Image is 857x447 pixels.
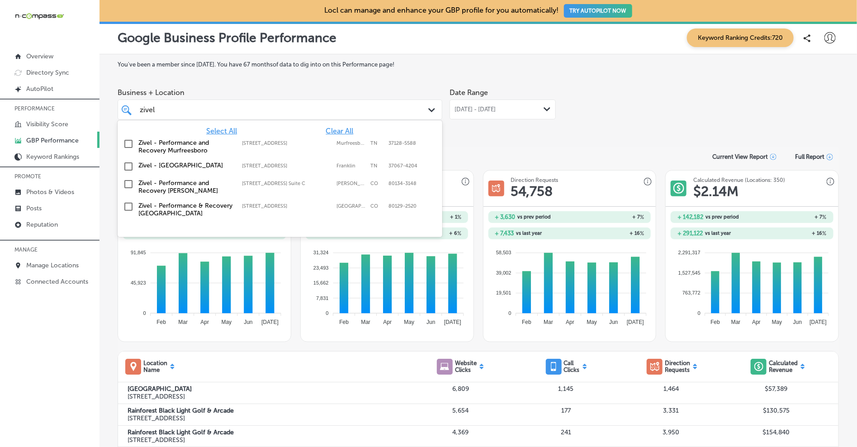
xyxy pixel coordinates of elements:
tspan: Feb [711,319,720,325]
tspan: 23,493 [313,265,329,271]
h1: $ 2.14M [693,183,739,200]
span: Business + Location [118,88,442,97]
tspan: 19,501 [496,290,511,295]
tspan: 15,662 [313,280,329,285]
tspan: 39,002 [496,270,511,276]
tspan: Mar [544,319,553,325]
tspan: Jun [609,319,618,325]
tspan: Jun [793,319,802,325]
tspan: Apr [566,319,574,325]
tspan: May [587,319,597,325]
h3: Calculated Revenue (Locations: 350) [693,177,785,183]
label: TN [370,140,384,146]
p: 241 [513,428,619,436]
p: Website Clicks [455,360,477,373]
span: vs prev period [518,214,551,219]
button: TRY AUTOPILOT NOW [564,4,632,18]
tspan: 2,291,317 [678,250,701,255]
h2: + 7 [752,214,827,220]
p: Directory Sync [26,69,69,76]
span: [DATE] - [DATE] [455,106,496,113]
p: 177 [513,407,619,414]
tspan: Feb [156,319,166,325]
p: Keyword Rankings [26,153,79,161]
h2: + 7 [569,214,644,220]
label: Zivel - Performance and Recovery Parker [138,179,233,195]
span: % [457,230,461,237]
p: [STREET_ADDRESS] [128,414,408,422]
p: Direction Requests [665,360,690,373]
tspan: Mar [731,319,741,325]
label: Zivel - Performance & Recovery Highlands Ranch [138,202,233,217]
p: Manage Locations [26,262,79,269]
p: $57,389 [724,385,829,393]
tspan: May [222,319,232,325]
label: Rainforest Black Light Golf & Arcade [128,428,408,436]
label: TN [370,163,384,169]
label: 1144 Fortress Blvd Suite E [242,140,332,146]
tspan: [DATE] [444,319,461,325]
span: % [457,214,461,220]
span: Select All [206,127,237,135]
span: % [640,214,644,220]
tspan: Jun [244,319,252,325]
label: 9325 Dorchester St; Ste. 121 [242,203,332,209]
tspan: 1,527,545 [678,270,701,276]
p: 6,809 [408,385,513,393]
tspan: Feb [522,319,531,325]
span: % [823,230,827,237]
label: Date Range [450,88,488,97]
tspan: Jun [426,319,435,325]
p: Visibility Score [26,120,68,128]
p: Location Name [143,360,167,373]
p: Photos & Videos [26,188,74,196]
p: [STREET_ADDRESS] [128,436,408,444]
h2: + 16 [569,230,644,237]
tspan: Apr [753,319,761,325]
p: Google Business Profile Performance [118,30,336,45]
label: Highlands Ranch [336,203,366,209]
span: % [823,214,827,220]
tspan: [DATE] [627,319,644,325]
tspan: May [404,319,414,325]
span: Full Report [795,153,824,160]
tspan: May [772,319,782,325]
label: CO [370,181,384,186]
p: Reputation [26,221,58,228]
tspan: 45,923 [131,280,146,285]
label: 80134-3148 [388,181,417,186]
tspan: [DATE] [261,319,279,325]
p: Call Clicks [564,360,580,373]
p: [STREET_ADDRESS] [128,393,408,400]
label: [GEOGRAPHIC_DATA] [128,385,408,393]
p: 3,950 [619,428,724,436]
tspan: 0 [326,310,328,316]
p: Overview [26,52,53,60]
p: AutoPilot [26,85,53,93]
span: % [640,230,644,237]
p: Current View Report [712,154,768,161]
label: 37128-5588 [388,140,416,146]
p: Connected Accounts [26,278,88,285]
p: 1,145 [513,385,619,393]
label: Rainforest Black Light Golf & Arcade [128,407,408,414]
p: 3,331 [619,407,724,414]
label: Zivel - Performance and Recovery Murfreesboro [138,139,233,154]
tspan: 763,772 [683,290,701,295]
label: Murfreesboro [336,140,366,146]
span: Keyword Ranking Credits: 720 [687,29,794,47]
img: 660ab0bf-5cc7-4cb8-ba1c-48b5ae0f18e60NCTV_CLogo_TV_Black_-500x88.png [14,12,64,20]
label: 17021 Lincoln Ave. Suite C [242,181,332,186]
label: 37067-4204 [388,163,417,169]
span: vs last year [705,231,731,236]
tspan: 0 [698,310,701,316]
p: 1,464 [619,385,724,393]
tspan: Apr [201,319,209,325]
tspan: Apr [383,319,392,325]
tspan: Feb [339,319,349,325]
p: $130,575 [724,407,829,414]
label: Parker [336,181,366,186]
label: Zivel - Franklin Cool Springs [138,162,233,169]
tspan: 58,503 [496,250,511,255]
h2: + 16 [752,230,827,237]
